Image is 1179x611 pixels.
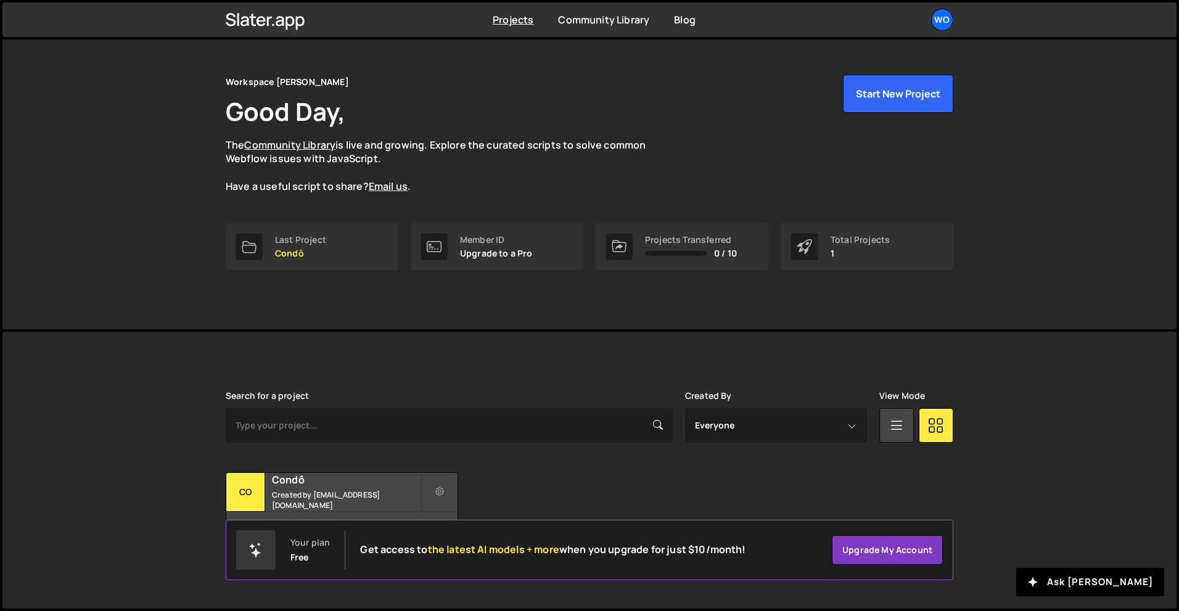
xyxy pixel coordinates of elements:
[369,179,408,193] a: Email us
[493,13,533,27] a: Projects
[226,472,458,549] a: Co Condô Created by [EMAIL_ADDRESS][DOMAIN_NAME] 1 page, last updated by over [DATE]
[290,538,330,547] div: Your plan
[226,138,670,194] p: The is live and growing. Explore the curated scripts to solve common Webflow issues with JavaScri...
[428,543,559,556] span: the latest AI models + more
[1016,568,1164,596] button: Ask [PERSON_NAME]
[714,248,737,258] span: 0 / 10
[226,512,458,549] div: 1 page, last updated by over [DATE]
[843,75,953,113] button: Start New Project
[226,473,265,512] div: Co
[645,235,737,245] div: Projects Transferred
[226,408,673,443] input: Type your project...
[360,544,746,556] h2: Get access to when you upgrade for just $10/month!
[226,75,349,89] div: Workspace [PERSON_NAME]
[272,490,421,511] small: Created by [EMAIL_ADDRESS][DOMAIN_NAME]
[931,9,953,31] a: Wo
[831,248,890,258] p: 1
[290,552,309,562] div: Free
[275,235,326,245] div: Last Project
[226,391,309,401] label: Search for a project
[674,13,696,27] a: Blog
[685,391,732,401] label: Created By
[832,535,943,565] a: Upgrade my account
[879,391,925,401] label: View Mode
[275,248,326,258] p: Condô
[831,235,890,245] div: Total Projects
[460,235,533,245] div: Member ID
[272,473,421,486] h2: Condô
[460,248,533,258] p: Upgrade to a Pro
[226,223,398,270] a: Last Project Condô
[558,13,649,27] a: Community Library
[244,138,335,152] a: Community Library
[226,94,345,128] h1: Good Day,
